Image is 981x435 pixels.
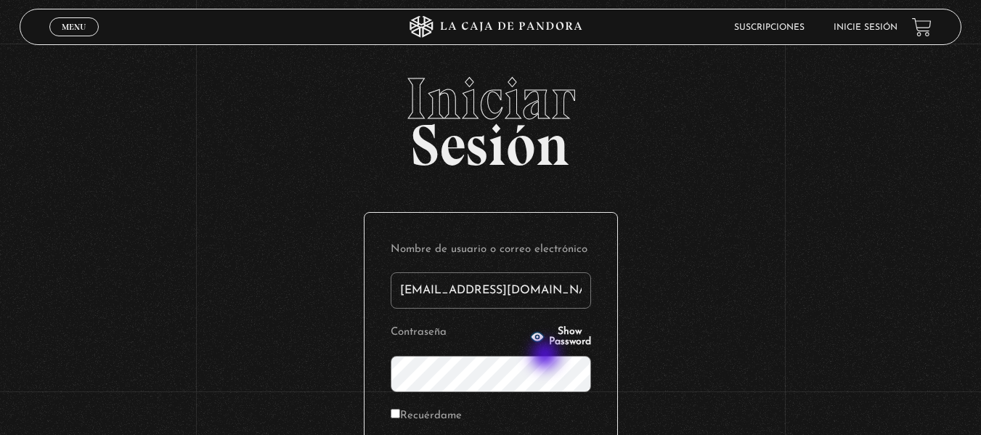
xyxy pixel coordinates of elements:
[912,17,932,36] a: View your shopping cart
[391,239,591,261] label: Nombre de usuario o correo electrónico
[391,322,526,344] label: Contraseña
[834,23,897,32] a: Inicie sesión
[62,23,86,31] span: Menu
[391,409,400,418] input: Recuérdame
[549,327,591,347] span: Show Password
[391,405,462,428] label: Recuérdame
[57,35,91,45] span: Cerrar
[20,70,961,163] h2: Sesión
[530,327,591,347] button: Show Password
[734,23,805,32] a: Suscripciones
[20,70,961,128] span: Iniciar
